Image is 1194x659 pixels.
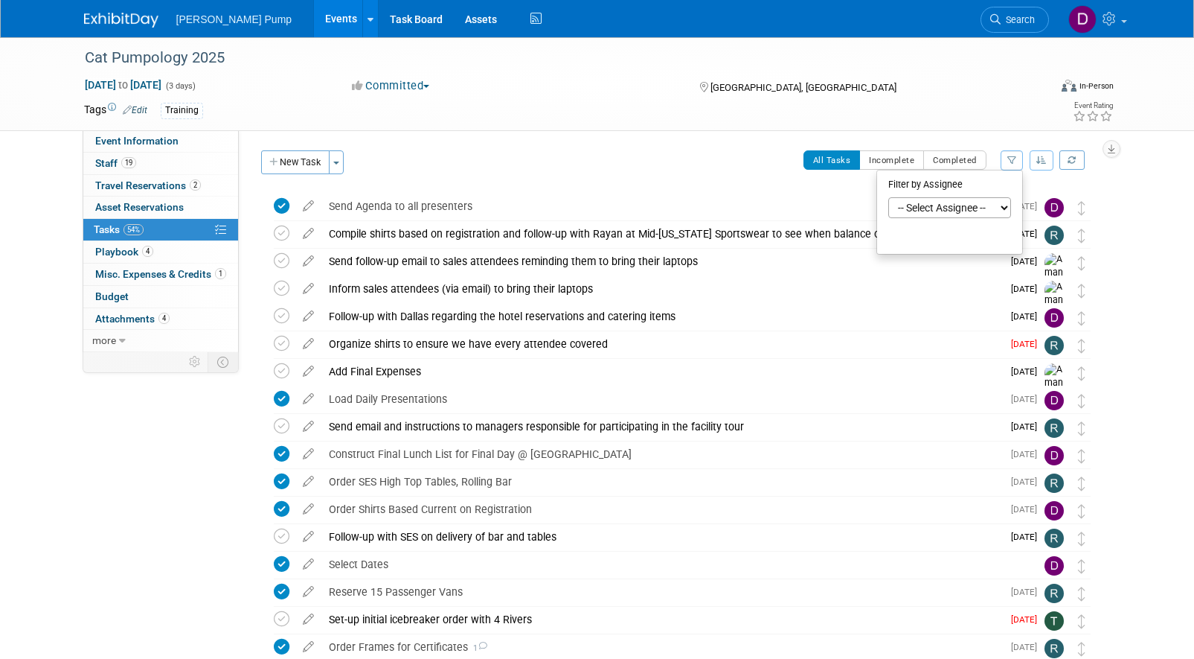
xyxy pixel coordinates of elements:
div: Send email and instructions to managers responsible for participating in the facility tour [321,414,1002,439]
img: Robert Lega [1044,639,1064,658]
i: Move task [1078,366,1085,381]
div: Training [161,103,203,118]
span: [DATE] [1011,256,1044,267]
a: edit [295,337,321,351]
button: New Task [261,150,330,174]
i: Move task [1078,394,1085,408]
i: Move task [1078,642,1085,656]
span: Attachments [95,313,170,325]
a: edit [295,200,321,213]
span: [DATE] [1011,477,1044,487]
i: Move task [1078,339,1085,353]
a: Budget [83,286,238,308]
img: Robert Lega [1044,529,1064,548]
a: edit [295,558,321,571]
i: Move task [1078,284,1085,298]
i: Move task [1078,256,1085,270]
img: Del Ritz [1044,501,1064,520]
img: Del Ritz [1068,5,1097,34]
span: Staff [95,157,136,169]
i: Move task [1078,532,1085,546]
i: Move task [1078,614,1085,628]
div: Construct Final Lunch List for Final Day @ [GEOGRAPHIC_DATA] [321,442,1002,467]
a: Search [980,7,1049,33]
span: to [116,79,130,91]
img: Robert Lega [1044,584,1064,603]
i: Move task [1078,311,1085,325]
span: 54% [123,224,144,235]
img: Amanda Smith [1044,281,1067,346]
span: 1 [468,643,487,653]
i: Move task [1078,559,1085,573]
td: Personalize Event Tab Strip [182,352,208,372]
span: [DATE] [1011,614,1044,625]
div: Organize shirts to ensure we have every attendee covered [321,331,1002,357]
span: Travel Reservations [95,179,201,191]
span: Budget [95,290,129,302]
span: Search [1001,14,1035,25]
button: Committed [347,78,435,94]
img: Robert Lega [1044,474,1064,493]
div: In-Person [1079,80,1114,92]
span: [DATE] [DATE] [84,78,162,92]
a: edit [295,613,321,626]
span: [DATE] [1011,394,1044,404]
div: Select Dates [321,552,1015,577]
span: Misc. Expenses & Credits [95,268,226,280]
span: [DATE] [1011,284,1044,294]
span: (3 days) [164,81,196,91]
a: edit [295,255,321,268]
a: edit [295,282,321,296]
div: Send follow-up email to sales attendees reminding them to bring their laptops [321,249,1002,274]
span: 4 [158,313,170,324]
div: Cat Pumpology 2025 [80,45,1027,71]
div: Inform sales attendees (via email) to bring their laptops [321,276,1002,302]
img: Robert Lega [1044,336,1064,355]
span: 19 [121,157,136,168]
a: Refresh [1059,150,1085,170]
div: Add Final Expenses [321,359,1002,384]
span: more [92,334,116,346]
a: more [83,330,238,351]
span: [DATE] [1011,449,1044,459]
a: Misc. Expenses & Credits1 [83,264,238,285]
a: edit [295,475,321,488]
div: Follow-up with Dallas regarding the hotel reservations and catering items [321,304,1002,329]
i: Move task [1078,229,1085,243]
span: Asset Reservations [95,201,184,213]
a: edit [295,420,321,433]
a: Attachments4 [83,308,238,330]
span: [DATE] [1011,504,1044,515]
i: Move task [1078,587,1085,601]
span: 2 [190,179,201,191]
div: Filter by Assignee [888,174,1011,197]
a: Edit [123,105,147,115]
span: [DATE] [1011,642,1044,652]
img: Del Ritz [1044,446,1064,465]
i: Move task [1078,504,1085,518]
span: [DATE] [1011,311,1044,322]
a: Asset Reservations [83,197,238,218]
div: Set-up initial icebreaker order with 4 Rivers [321,607,1002,632]
button: All Tasks [803,150,861,170]
a: Travel Reservations2 [83,175,238,197]
a: Tasks54% [83,219,238,241]
div: Follow-up with SES on delivery of bar and tables [321,524,1002,550]
i: Move task [1078,449,1085,463]
span: [DATE] [1011,421,1044,432]
i: Move task [1078,421,1085,436]
span: [PERSON_NAME] Pump [176,13,292,25]
a: edit [295,530,321,544]
img: Amanda Smith [1044,363,1067,429]
img: Del Ritz [1044,556,1064,576]
a: Playbook4 [83,241,238,263]
div: Event Rating [1073,102,1113,109]
button: Incomplete [859,150,924,170]
div: Order Shirts Based Current on Registration [321,497,1002,522]
span: [DATE] [1011,587,1044,597]
div: Order SES High Top Tables, Rolling Bar [321,469,1002,494]
i: Move task [1078,477,1085,491]
div: Event Format [961,77,1114,100]
img: Del Ritz [1044,391,1064,410]
a: edit [295,585,321,599]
